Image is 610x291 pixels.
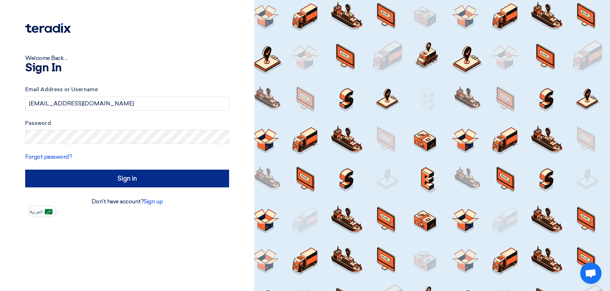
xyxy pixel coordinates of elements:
label: Password [25,119,229,127]
span: العربية [30,209,43,214]
h1: Sign In [25,62,229,74]
div: Open chat [580,263,601,284]
button: العربية [28,206,56,217]
img: Teradix logo [25,23,71,33]
label: Email Address or Username [25,86,229,94]
img: ar-AR.png [45,209,52,214]
a: Forgot password? [25,153,72,160]
div: Don't have account? [25,197,229,206]
a: Sign up [144,198,163,205]
input: Enter your business email or username [25,97,229,111]
div: Welcome Back ... [25,54,229,62]
input: Sign in [25,170,229,187]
